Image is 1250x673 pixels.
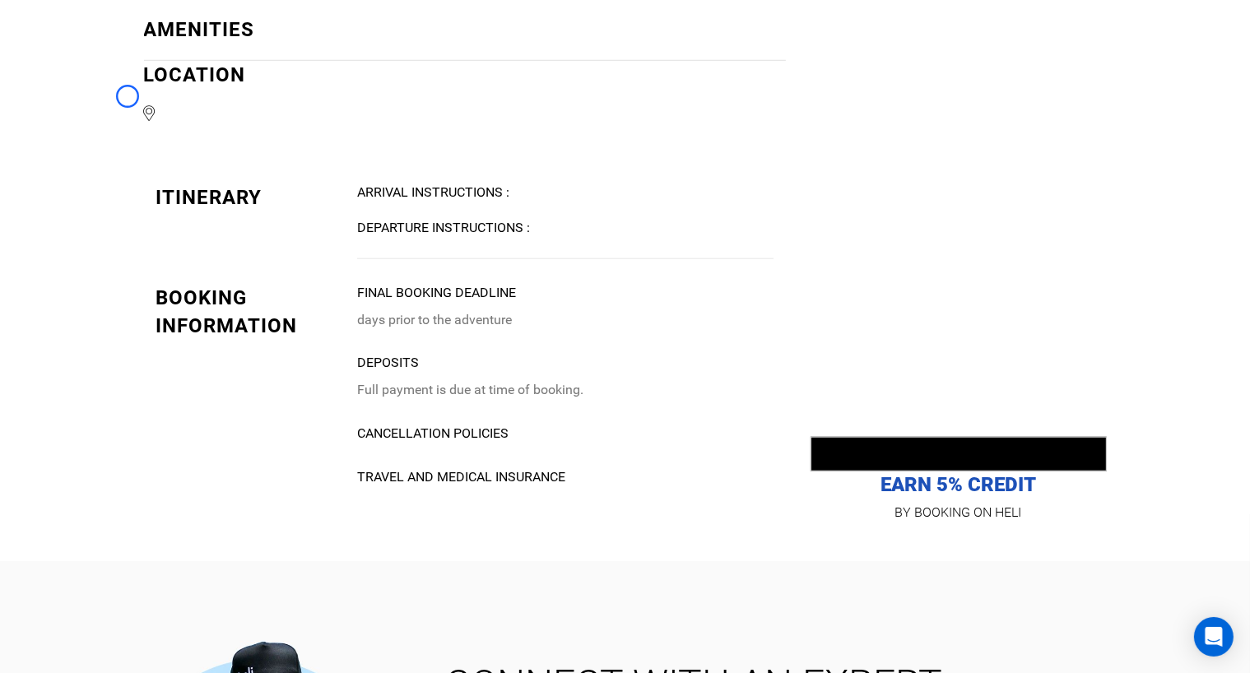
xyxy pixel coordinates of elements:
[357,219,773,238] div: Departure Instructions :
[357,355,419,370] strong: Deposits
[156,183,346,211] div: Itinerary
[144,16,342,44] div: Amenities
[811,501,1107,524] p: BY BOOKING ON HELI
[1194,617,1234,657] div: Open Intercom Messenger
[811,449,1107,498] p: EARN 5% CREDIT
[357,469,565,485] strong: TRAVEL AND MEDICAL INSURANCE
[811,449,1107,524] a: EARN 5% CREDIT BY BOOKING ON HELI
[144,61,786,126] div: LOCATION
[357,425,509,441] strong: Cancellation Policies
[357,311,773,330] p: days prior to the adventure
[156,284,346,341] div: BOOKING INFORMATION
[357,285,516,300] strong: Final booking deadline
[357,183,773,202] div: Arrival Instructions :
[357,381,773,400] p: Full payment is due at time of booking.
